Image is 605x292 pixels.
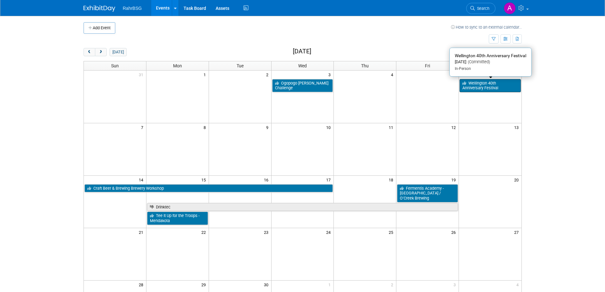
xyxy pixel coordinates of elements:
[298,63,307,68] span: Wed
[390,281,396,289] span: 2
[425,63,430,68] span: Fri
[263,176,271,184] span: 16
[388,176,396,184] span: 18
[266,123,271,131] span: 9
[138,71,146,78] span: 31
[123,6,142,11] span: RahrBSG
[110,48,126,56] button: [DATE]
[453,281,459,289] span: 3
[397,184,458,202] a: Fermentis Academy - [GEOGRAPHIC_DATA] / O’Creek Brewing
[84,48,95,56] button: prev
[140,123,146,131] span: 7
[201,228,209,236] span: 22
[514,228,521,236] span: 27
[138,228,146,236] span: 21
[455,66,471,71] span: In-Person
[84,22,115,34] button: Add Event
[147,203,458,211] a: Drinktec
[173,63,182,68] span: Mon
[203,123,209,131] span: 8
[203,71,209,78] span: 1
[326,176,333,184] span: 17
[237,63,244,68] span: Tue
[263,228,271,236] span: 23
[466,3,495,14] a: Search
[514,176,521,184] span: 20
[451,25,522,30] a: How to sync to an external calendar...
[361,63,369,68] span: Thu
[147,212,208,225] a: Tee It Up for the Troops - Mendakota
[328,71,333,78] span: 3
[516,281,521,289] span: 4
[266,71,271,78] span: 2
[451,176,459,184] span: 19
[263,281,271,289] span: 30
[95,48,107,56] button: next
[390,71,396,78] span: 4
[138,281,146,289] span: 28
[201,176,209,184] span: 15
[293,48,311,55] h2: [DATE]
[455,53,526,58] span: Wellington 40th Anniversary Festival
[514,123,521,131] span: 13
[388,123,396,131] span: 11
[272,79,333,92] a: Ogopogo [PERSON_NAME] Challenge
[84,184,333,193] a: Craft Beer & Brewing Brewery Workshop
[201,281,209,289] span: 29
[138,176,146,184] span: 14
[111,63,119,68] span: Sun
[326,228,333,236] span: 24
[451,228,459,236] span: 26
[475,6,489,11] span: Search
[466,59,490,64] span: (Committed)
[504,2,516,14] img: Anna-Lisa Brewer
[388,228,396,236] span: 25
[460,79,521,92] a: Wellington 40th Anniversary Festival
[451,123,459,131] span: 12
[455,59,526,65] div: [DATE]
[326,123,333,131] span: 10
[328,281,333,289] span: 1
[84,5,115,12] img: ExhibitDay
